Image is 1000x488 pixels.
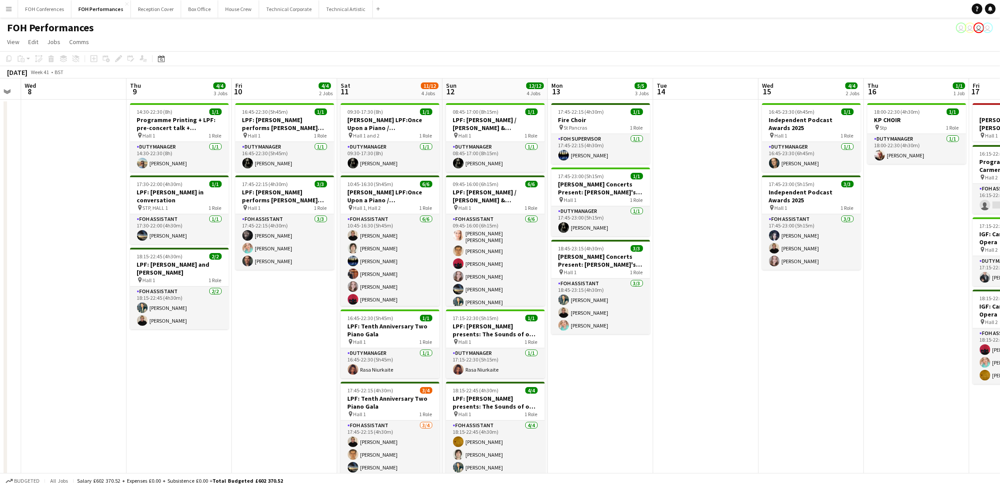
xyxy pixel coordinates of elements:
[77,477,283,484] div: Salary £602 370.52 + Expenses £0.00 + Subsistence £0.00 =
[982,22,993,33] app-user-avatar: Abby Hubbard
[47,38,60,46] span: Jobs
[7,38,19,46] span: View
[131,0,181,18] button: Reception Cover
[44,36,64,48] a: Jobs
[71,0,131,18] button: FOH Performances
[319,0,373,18] button: Technical Artistic
[18,0,71,18] button: FOH Conferences
[974,22,984,33] app-user-avatar: Visitor Services
[69,38,89,46] span: Comms
[25,36,42,48] a: Edit
[212,477,283,484] span: Total Budgeted £602 370.52
[7,68,27,77] div: [DATE]
[181,0,218,18] button: Box Office
[4,476,41,486] button: Budgeted
[7,21,94,34] h1: FOH Performances
[4,36,23,48] a: View
[14,478,40,484] span: Budgeted
[48,477,70,484] span: All jobs
[956,22,967,33] app-user-avatar: Visitor Services
[965,22,975,33] app-user-avatar: Visitor Services
[218,0,259,18] button: House Crew
[28,38,38,46] span: Edit
[66,36,93,48] a: Comms
[55,69,63,75] div: BST
[259,0,319,18] button: Technical Corporate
